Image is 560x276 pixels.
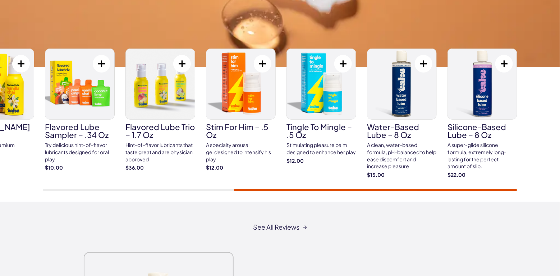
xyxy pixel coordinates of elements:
[447,142,517,170] div: A super-glide silicone formula, extremely long-lasting for the perfect amount of slip.
[206,49,276,171] a: Stim For Him – .5 oz Stim For Him – .5 oz A specialty arousal gel designed to intensify his play ...
[125,142,195,163] div: Hint-of-flavor lubricants that taste great and are physician approved
[253,224,307,231] a: See All Reviews
[45,49,114,119] img: Flavored Lube Sampler – .34 oz
[286,123,356,139] h3: Tingle To Mingle – .5 oz
[126,49,195,119] img: Flavored Lube Trio – 1.7 oz
[45,123,115,139] h3: Flavored Lube Sampler – .34 oz
[367,49,436,119] img: Water-Based Lube – 8 oz
[447,49,517,178] a: Silicone-Based Lube – 8 oz Silicone-Based Lube – 8 oz A super-glide silicone formula, extremely l...
[45,49,115,171] a: Flavored Lube Sampler – .34 oz Flavored Lube Sampler – .34 oz Try delicious hint-of-flavor lubric...
[286,142,356,156] div: Stimulating pleasure balm designed to enhance her play
[447,171,517,179] strong: $22.00
[206,123,276,139] h3: Stim For Him – .5 oz
[206,142,276,163] div: A specialty arousal gel designed to intensify his play
[125,164,195,171] strong: $36.00
[45,164,115,171] strong: $10.00
[286,157,356,165] strong: $12.00
[367,123,437,139] h3: Water-Based Lube – 8 oz
[367,142,437,170] div: A clean, water-based formula, pH-balanced to help ease discomfort and increase pleasure
[206,49,275,119] img: Stim For Him – .5 oz
[125,49,195,171] a: Flavored Lube Trio – 1.7 oz Flavored Lube Trio – 1.7 oz Hint-of-flavor lubricants that taste grea...
[45,142,115,163] div: Try delicious hint-of-flavor lubricants designed for oral play
[448,49,517,119] img: Silicone-Based Lube – 8 oz
[125,123,195,139] h3: Flavored Lube Trio – 1.7 oz
[206,164,276,171] strong: $12.00
[287,49,356,119] img: Tingle To Mingle – .5 oz
[286,49,356,164] a: Tingle To Mingle – .5 oz Tingle To Mingle – .5 oz Stimulating pleasure balm designed to enhance h...
[447,123,517,139] h3: Silicone-Based Lube – 8 oz
[367,49,437,178] a: Water-Based Lube – 8 oz Water-Based Lube – 8 oz A clean, water-based formula, pH-balanced to help...
[367,171,437,179] strong: $15.00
